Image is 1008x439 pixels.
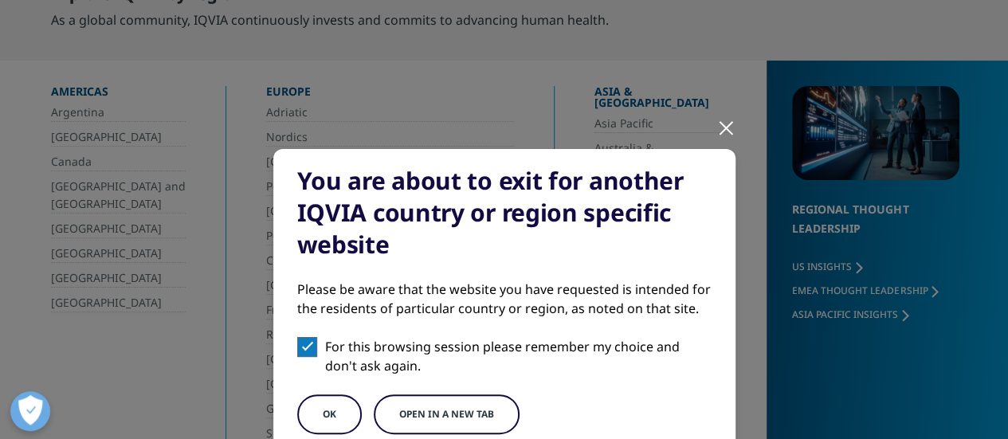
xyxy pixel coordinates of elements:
p: For this browsing session please remember my choice and don't ask again. [325,337,712,375]
button: OK [297,394,362,434]
div: You are about to exit for another IQVIA country or region specific website [297,165,712,261]
div: Please be aware that the website you have requested is intended for the residents of particular c... [297,280,712,318]
button: Open Preferences [10,391,50,431]
button: Open in a new tab [374,394,520,434]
